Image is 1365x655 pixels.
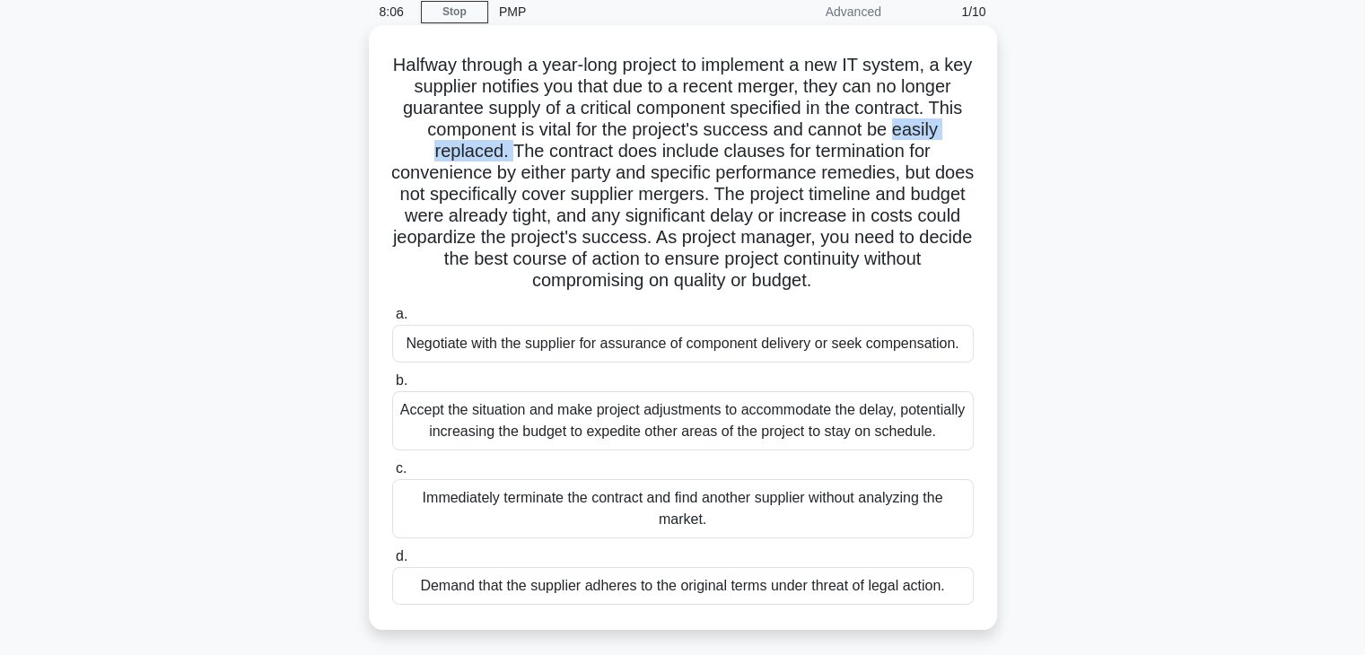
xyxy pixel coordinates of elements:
div: Immediately terminate the contract and find another supplier without analyzing the market. [392,479,974,538]
span: b. [396,372,407,388]
div: Demand that the supplier adheres to the original terms under threat of legal action. [392,567,974,605]
div: Negotiate with the supplier for assurance of component delivery or seek compensation. [392,325,974,362]
a: Stop [421,1,488,23]
div: Accept the situation and make project adjustments to accommodate the delay, potentially increasin... [392,391,974,450]
span: c. [396,460,407,476]
span: a. [396,306,407,321]
span: d. [396,548,407,563]
h5: Halfway through a year-long project to implement a new IT system, a key supplier notifies you tha... [390,54,976,293]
